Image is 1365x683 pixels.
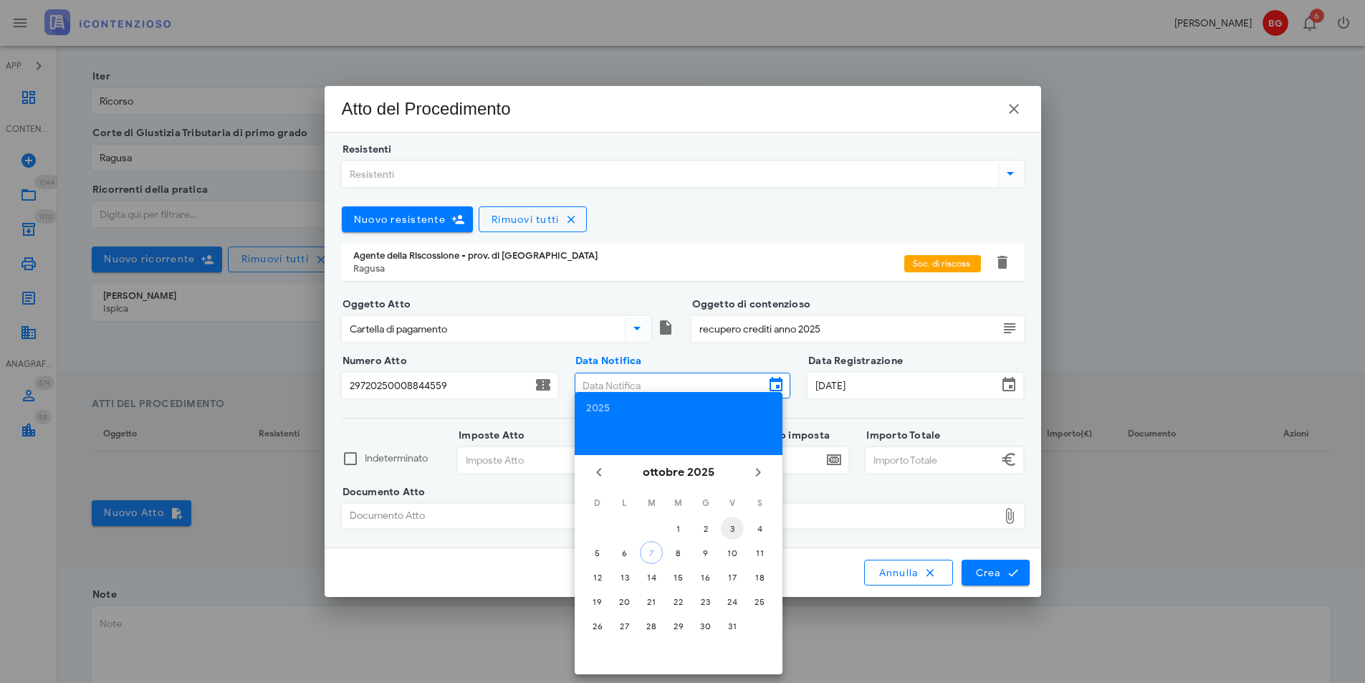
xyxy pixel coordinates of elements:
button: 31 [721,614,744,637]
div: 6 [613,548,636,558]
div: 27 [613,621,636,631]
div: 29 [667,621,690,631]
div: 12 [586,572,609,583]
div: 17 [721,572,744,583]
button: 11 [748,541,771,564]
label: Indeterminato [365,452,441,466]
label: Oggetto Atto [338,297,411,312]
button: 9 [694,541,717,564]
button: Il mese scorso [586,459,612,485]
button: 25 [748,590,771,613]
div: 14 [640,572,663,583]
div: 3 [721,523,744,534]
th: D [585,491,610,515]
span: Soc. di riscoss. [913,255,972,272]
th: L [612,491,638,515]
input: Oggetto Atto [343,317,622,341]
button: Crea [962,560,1029,586]
div: 2 [694,523,717,534]
div: 4 [748,523,771,534]
button: Elimina [994,254,1011,271]
div: 15 [667,572,690,583]
div: Agente della Riscossione - prov. di [GEOGRAPHIC_DATA] [353,250,904,262]
button: 14 [640,565,663,588]
button: 29 [667,614,690,637]
div: 24 [721,596,744,607]
button: 2 [694,517,717,540]
div: 18 [748,572,771,583]
th: M [638,491,664,515]
button: 12 [586,565,609,588]
button: 30 [694,614,717,637]
input: Importo Totale [866,448,997,472]
div: 28 [640,621,663,631]
label: Data Registrazione [804,354,903,368]
div: 5 [586,548,609,558]
button: ottobre 2025 [637,458,720,487]
span: Rimuovi tutti [491,214,560,226]
button: 17 [721,565,744,588]
button: 15 [667,565,690,588]
th: M [666,491,691,515]
label: 2° anno imposta [746,429,830,443]
button: 18 [748,565,771,588]
button: 3 [721,517,744,540]
div: 25 [748,596,771,607]
div: 16 [694,572,717,583]
button: 10 [721,541,744,564]
div: 13 [613,572,636,583]
label: Documento Atto [338,485,426,500]
div: 21 [640,596,663,607]
div: Documento Atto [343,505,998,527]
div: 9 [694,548,717,558]
button: 21 [640,590,663,613]
button: 26 [586,614,609,637]
div: 23 [694,596,717,607]
button: 8 [667,541,690,564]
input: Data Notifica [575,373,765,398]
div: 7 [641,548,662,558]
button: 5 [586,541,609,564]
button: Annulla [864,560,953,586]
div: Ragusa [353,263,904,274]
div: 20 [613,596,636,607]
button: 27 [613,614,636,637]
label: Oggetto di contenzioso [688,297,811,312]
div: 10 [721,548,744,558]
label: Numero Atto [338,354,407,368]
div: 2025 [586,403,771,414]
label: Imposte Atto [454,429,525,443]
div: 30 [694,621,717,631]
button: 23 [694,590,717,613]
div: 22 [667,596,690,607]
div: 31 [721,621,744,631]
th: G [693,491,719,515]
button: 24 [721,590,744,613]
button: 4 [748,517,771,540]
input: Resistenti [343,162,995,186]
div: 8 [667,548,690,558]
th: S [747,491,772,515]
label: Data Notifica [571,354,642,368]
input: Imposte Atto [459,448,590,472]
th: V [720,491,746,515]
button: 16 [694,565,717,588]
button: 6 [613,541,636,564]
label: Resistenti [338,143,392,157]
div: 26 [586,621,609,631]
button: Rimuovi tutti [479,206,588,232]
button: 13 [613,565,636,588]
input: Numero Atto [343,373,532,398]
button: Nuovo resistente [342,206,473,232]
input: #### [750,448,823,472]
button: 7 [640,541,663,564]
div: 19 [586,596,609,607]
span: Annulla [878,566,939,579]
button: 20 [613,590,636,613]
button: 1 [667,517,690,540]
button: 28 [640,614,663,637]
label: Importo Totale [862,429,940,443]
span: Nuovo resistente [353,214,446,226]
span: Crea [974,566,1016,579]
button: Il prossimo mese [745,459,771,485]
